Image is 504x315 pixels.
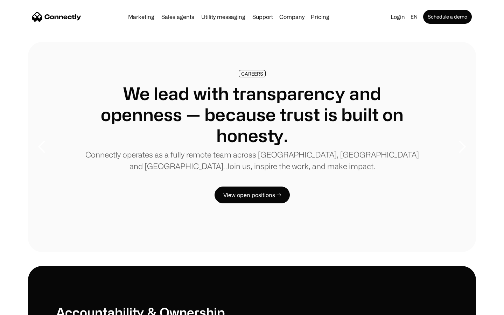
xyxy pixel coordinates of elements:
a: View open positions → [215,187,290,203]
div: CAREERS [241,71,263,76]
ul: Language list [14,303,42,313]
a: Login [388,12,408,22]
div: Company [279,12,304,22]
h1: We lead with transparency and openness — because trust is built on honesty. [84,83,420,146]
div: en [411,12,418,22]
aside: Language selected: English [7,302,42,313]
a: Pricing [308,14,332,20]
a: Sales agents [159,14,197,20]
a: Support [250,14,276,20]
a: Utility messaging [198,14,248,20]
p: Connectly operates as a fully remote team across [GEOGRAPHIC_DATA], [GEOGRAPHIC_DATA] and [GEOGRA... [84,149,420,172]
a: Marketing [125,14,157,20]
a: Schedule a demo [423,10,472,24]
